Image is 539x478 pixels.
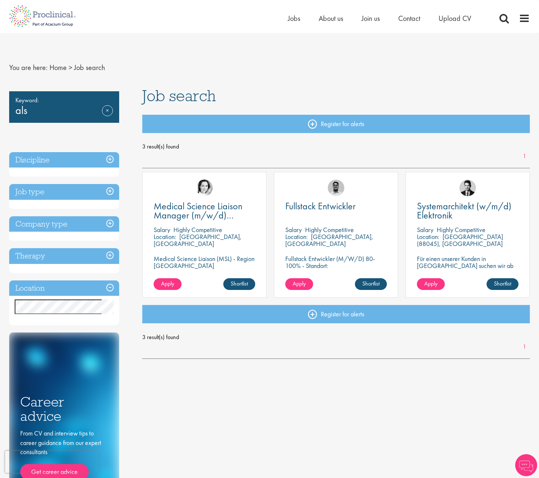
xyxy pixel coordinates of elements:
iframe: reCAPTCHA [5,451,99,473]
p: Fullstack Entwickler (M/W/D) 80-100% - Standort: [GEOGRAPHIC_DATA], [GEOGRAPHIC_DATA] - Arbeitsze... [285,255,387,290]
span: Apply [293,280,306,287]
p: Medical Science Liaison (MSL) - Region [GEOGRAPHIC_DATA] [154,255,255,269]
a: 1 [519,343,530,351]
span: > [69,63,72,72]
span: Salary [417,225,433,234]
p: Highly Competitive [305,225,354,234]
span: Keyword: [15,95,113,105]
img: Thomas Wenig [459,180,476,196]
h3: Career advice [20,395,108,423]
img: Greta Prestel [196,180,213,196]
a: Medical Science Liaison Manager (m/w/d) Nephrologie [154,202,255,220]
span: 3 result(s) found [142,141,530,152]
a: Register for alerts [142,115,530,133]
a: Upload CV [439,14,471,23]
p: Highly Competitive [173,225,222,234]
a: About us [319,14,343,23]
a: Register for alerts [142,305,530,323]
span: Systemarchitekt (w/m/d) Elektronik [417,200,511,221]
a: Join us [362,14,380,23]
div: als [9,91,119,123]
a: Shortlist [223,278,255,290]
a: Apply [417,278,445,290]
span: Apply [161,280,174,287]
a: Jobs [288,14,300,23]
p: Highly Competitive [437,225,485,234]
a: Shortlist [487,278,518,290]
h3: Therapy [9,248,119,264]
h3: Discipline [9,152,119,168]
p: Für einen unserer Kunden in [GEOGRAPHIC_DATA] suchen wir ab sofort einen Leitenden Systemarchitek... [417,255,518,283]
img: Timothy Deschamps [328,180,344,196]
h3: Job type [9,184,119,200]
span: Medical Science Liaison Manager (m/w/d) Nephrologie [154,200,242,231]
h3: Location [9,280,119,296]
span: 3 result(s) found [142,332,530,343]
p: [GEOGRAPHIC_DATA], [GEOGRAPHIC_DATA] [285,232,373,248]
span: Location: [417,232,439,241]
img: Chatbot [515,454,537,476]
a: Systemarchitekt (w/m/d) Elektronik [417,202,518,220]
span: Location: [154,232,176,241]
a: breadcrumb link [49,63,67,72]
span: You are here: [9,63,48,72]
span: Fullstack Entwickler [285,200,356,212]
span: Salary [154,225,170,234]
a: Remove [102,105,113,126]
span: Job search [74,63,105,72]
a: Apply [154,278,181,290]
a: Fullstack Entwickler [285,202,387,211]
a: Contact [398,14,420,23]
p: [GEOGRAPHIC_DATA] (88045), [GEOGRAPHIC_DATA] [417,232,503,248]
span: Job search [142,86,216,106]
p: [GEOGRAPHIC_DATA], [GEOGRAPHIC_DATA] [154,232,242,248]
a: Shortlist [355,278,387,290]
h3: Company type [9,216,119,232]
span: Salary [285,225,302,234]
span: Apply [424,280,437,287]
a: Apply [285,278,313,290]
span: Location: [285,232,308,241]
a: 1 [519,152,530,161]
